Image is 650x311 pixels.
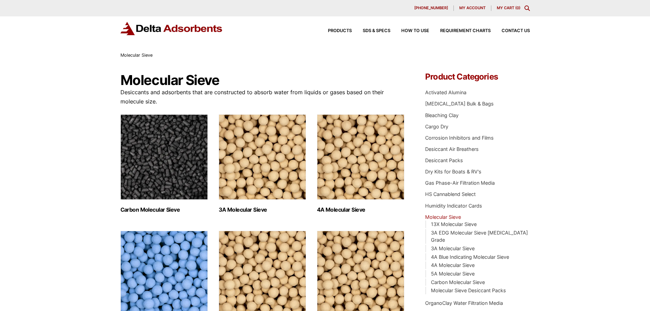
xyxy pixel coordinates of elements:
[517,5,519,10] span: 0
[219,114,306,213] a: Visit product category 3A Molecular Sieve
[414,6,448,10] span: [PHONE_NUMBER]
[401,29,429,33] span: How to Use
[425,180,495,186] a: Gas Phase-Air Filtration Media
[431,271,475,277] a: 5A Molecular Sieve
[454,5,491,11] a: My account
[352,29,390,33] a: SDS & SPECS
[317,114,404,200] img: 4A Molecular Sieve
[459,6,486,10] span: My account
[491,29,530,33] a: Contact Us
[120,114,208,200] img: Carbon Molecular Sieve
[425,101,494,107] a: [MEDICAL_DATA] Bulk & Bags
[219,207,306,213] h2: 3A Molecular Sieve
[317,114,404,213] a: Visit product category 4A Molecular Sieve
[425,112,459,118] a: Bleaching Clay
[120,88,405,106] p: Desiccants and adsorbents that are constructed to absorb water from liquids or gases based on the...
[219,114,306,200] img: 3A Molecular Sieve
[120,207,208,213] h2: Carbon Molecular Sieve
[431,221,477,227] a: 13X Molecular Sieve
[431,287,506,293] a: Molecular Sieve Desiccant Packs
[431,262,475,268] a: 4A Molecular Sieve
[120,73,405,88] h1: Molecular Sieve
[409,5,454,11] a: [PHONE_NUMBER]
[120,114,208,213] a: Visit product category Carbon Molecular Sieve
[425,214,461,220] a: Molecular Sieve
[425,135,494,141] a: Corrosion Inhibitors and Films
[431,230,528,243] a: 3A EDG Molecular Sieve [MEDICAL_DATA] Grade
[524,5,530,11] div: Toggle Modal Content
[425,157,463,163] a: Desiccant Packs
[120,22,223,35] img: Delta Adsorbents
[425,89,466,95] a: Activated Alumina
[120,53,153,58] span: Molecular Sieve
[390,29,429,33] a: How to Use
[431,279,485,285] a: Carbon Molecular Sieve
[425,203,482,209] a: Humidity Indicator Cards
[328,29,352,33] span: Products
[317,29,352,33] a: Products
[429,29,491,33] a: Requirement Charts
[425,124,448,129] a: Cargo Dry
[425,169,481,174] a: Dry Kits for Boats & RV's
[425,73,530,81] h4: Product Categories
[425,146,479,152] a: Desiccant Air Breathers
[431,245,475,251] a: 3A Molecular Sieve
[425,300,503,306] a: OrganoClay Water Filtration Media
[363,29,390,33] span: SDS & SPECS
[431,254,509,260] a: 4A Blue Indicating Molecular Sieve
[502,29,530,33] span: Contact Us
[425,191,476,197] a: HS Cannablend Select
[317,207,404,213] h2: 4A Molecular Sieve
[440,29,491,33] span: Requirement Charts
[497,5,520,10] a: My Cart (0)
